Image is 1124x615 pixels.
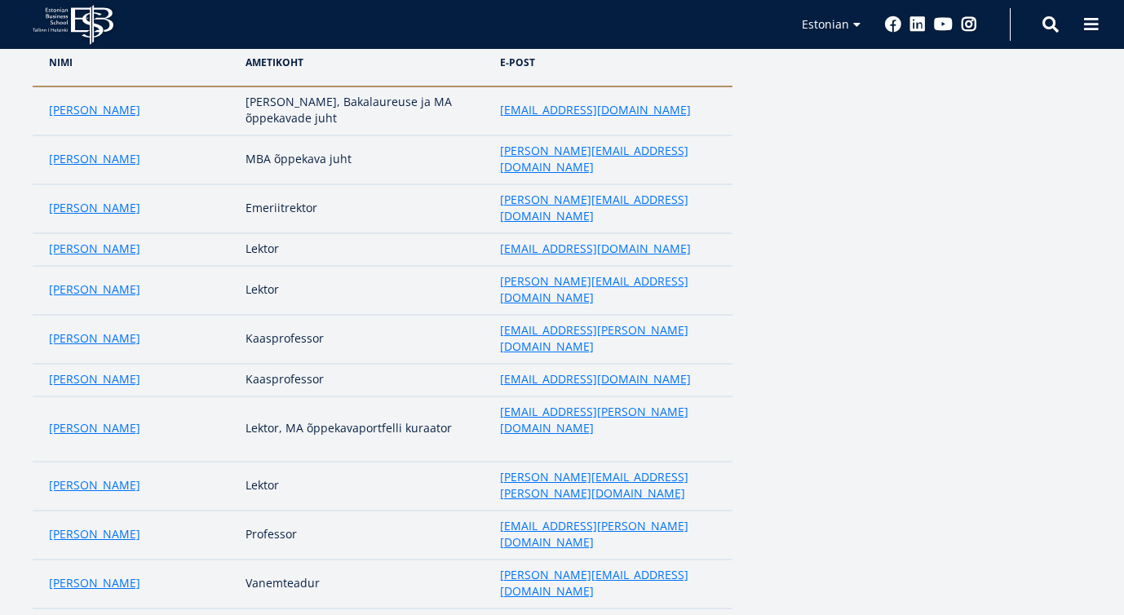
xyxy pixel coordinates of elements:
a: Linkedin [909,16,926,33]
a: [PERSON_NAME] [49,526,140,542]
a: Instagram [961,16,977,33]
a: [PERSON_NAME][EMAIL_ADDRESS][DOMAIN_NAME] [500,273,716,306]
a: [EMAIL_ADDRESS][PERSON_NAME][DOMAIN_NAME] [500,518,716,551]
a: [EMAIL_ADDRESS][DOMAIN_NAME] [500,371,691,387]
a: [PERSON_NAME] [49,371,140,387]
a: [PERSON_NAME] [49,575,140,591]
td: Vanemteadur [237,560,492,608]
a: [PERSON_NAME] [49,151,140,167]
a: [PERSON_NAME] [49,200,140,216]
a: Facebook [885,16,901,33]
a: [PERSON_NAME] [49,477,140,493]
a: [PERSON_NAME][EMAIL_ADDRESS][DOMAIN_NAME] [500,143,716,175]
td: Lektor [237,462,492,511]
a: [PERSON_NAME] [49,241,140,257]
a: [EMAIL_ADDRESS][DOMAIN_NAME] [500,102,691,118]
td: Lektor [237,233,492,266]
a: [PERSON_NAME] [49,102,140,118]
a: [EMAIL_ADDRESS][PERSON_NAME][DOMAIN_NAME] [500,322,716,355]
a: [PERSON_NAME] [49,281,140,298]
td: Professor [237,511,492,560]
td: MBA õppekava juht [237,135,492,184]
td: [PERSON_NAME], Bakalaureuse ja MA õppekavade juht [237,86,492,135]
td: Lektor, MA õppekavaportfelli kuraator [237,396,492,462]
a: [PERSON_NAME][EMAIL_ADDRESS][DOMAIN_NAME] [500,567,716,600]
th: Ametikoht [237,38,492,86]
th: NIMi [33,38,237,86]
a: [PERSON_NAME] [49,330,140,347]
td: Kaasprofessor [237,315,492,364]
td: Kaasprofessor [237,364,492,396]
a: [PERSON_NAME][EMAIL_ADDRESS][PERSON_NAME][DOMAIN_NAME] [500,469,716,502]
a: [EMAIL_ADDRESS][DOMAIN_NAME] [500,241,691,257]
a: Youtube [934,16,953,33]
td: Lektor [237,266,492,315]
a: [PERSON_NAME][EMAIL_ADDRESS][DOMAIN_NAME] [500,192,716,224]
a: [PERSON_NAME] [49,420,140,436]
th: e-post [492,38,732,86]
a: [EMAIL_ADDRESS][PERSON_NAME][DOMAIN_NAME] [500,404,716,436]
td: Emeriitrektor [237,184,492,233]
